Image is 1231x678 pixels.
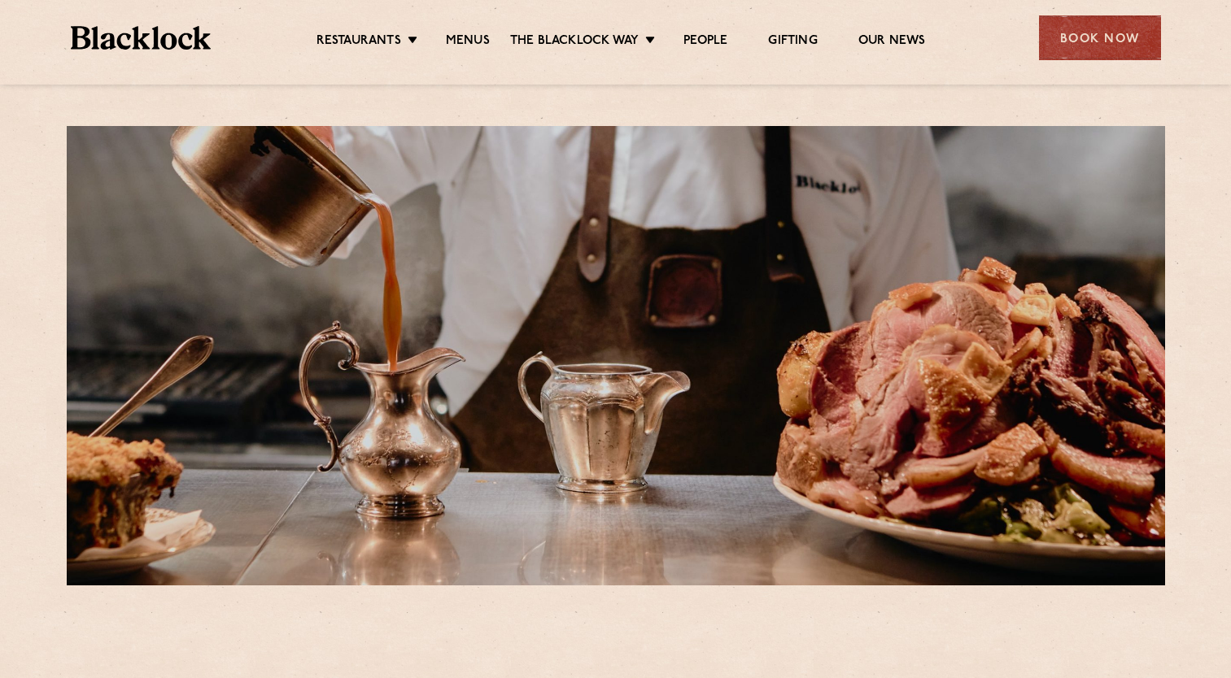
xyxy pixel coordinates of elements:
[510,33,639,51] a: The Blacklock Way
[1039,15,1161,60] div: Book Now
[768,33,817,51] a: Gifting
[316,33,401,51] a: Restaurants
[858,33,926,51] a: Our News
[683,33,727,51] a: People
[71,26,212,50] img: BL_Textured_Logo-footer-cropped.svg
[446,33,490,51] a: Menus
